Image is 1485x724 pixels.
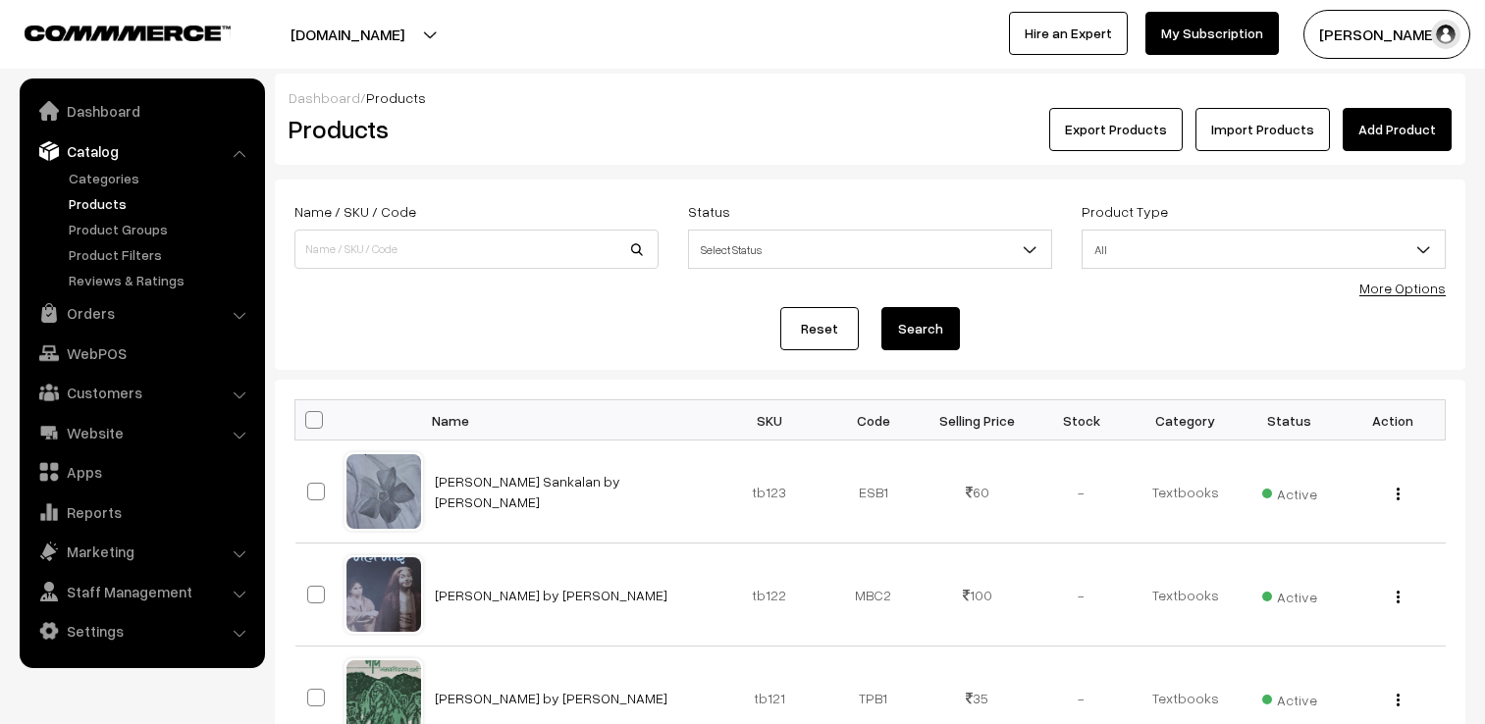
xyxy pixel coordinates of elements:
[1009,12,1128,55] a: Hire an Expert
[1343,108,1452,151] a: Add Product
[25,574,258,609] a: Staff Management
[1082,230,1446,269] span: All
[423,400,717,440] th: Name
[1431,20,1460,49] img: user
[1030,440,1134,543] td: -
[435,690,667,706] a: [PERSON_NAME] by [PERSON_NAME]
[926,400,1030,440] th: Selling Price
[25,613,258,648] a: Settings
[25,534,258,569] a: Marketing
[25,133,258,169] a: Catalog
[1134,400,1238,440] th: Category
[822,400,926,440] th: Code
[689,233,1051,267] span: Select Status
[289,89,360,106] a: Dashboard
[294,201,416,222] label: Name / SKU / Code
[222,10,473,59] button: [DOMAIN_NAME]
[64,168,258,188] a: Categories
[1397,591,1400,603] img: Menu
[1262,685,1317,710] span: Active
[64,193,258,214] a: Products
[1082,201,1168,222] label: Product Type
[435,473,620,510] a: [PERSON_NAME] Sankalan by [PERSON_NAME]
[881,307,960,350] button: Search
[717,543,822,646] td: tb122
[1262,479,1317,504] span: Active
[1238,400,1342,440] th: Status
[1397,488,1400,500] img: Menu
[1134,543,1238,646] td: Textbooks
[822,543,926,646] td: MBC2
[1083,233,1445,267] span: All
[289,87,1452,108] div: /
[294,230,659,269] input: Name / SKU / Code
[25,336,258,371] a: WebPOS
[688,230,1052,269] span: Select Status
[25,494,258,530] a: Reports
[25,26,231,40] img: COMMMERCE
[926,440,1030,543] td: 60
[1049,108,1183,151] button: Export Products
[25,454,258,490] a: Apps
[64,270,258,290] a: Reviews & Ratings
[1359,280,1446,296] a: More Options
[366,89,426,106] span: Products
[1342,400,1446,440] th: Action
[822,440,926,543] td: ESB1
[1030,400,1134,440] th: Stock
[25,375,258,410] a: Customers
[926,543,1030,646] td: 100
[1397,694,1400,706] img: Menu
[25,20,196,43] a: COMMMERCE
[717,400,822,440] th: SKU
[435,587,667,603] a: [PERSON_NAME] by [PERSON_NAME]
[25,295,258,331] a: Orders
[25,93,258,129] a: Dashboard
[64,219,258,239] a: Product Groups
[64,244,258,265] a: Product Filters
[717,440,822,543] td: tb123
[780,307,859,350] a: Reset
[1303,10,1470,59] button: [PERSON_NAME]
[1262,582,1317,607] span: Active
[1195,108,1330,151] a: Import Products
[1145,12,1279,55] a: My Subscription
[688,201,730,222] label: Status
[1134,440,1238,543] td: Textbooks
[289,114,657,144] h2: Products
[1030,543,1134,646] td: -
[25,415,258,450] a: Website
